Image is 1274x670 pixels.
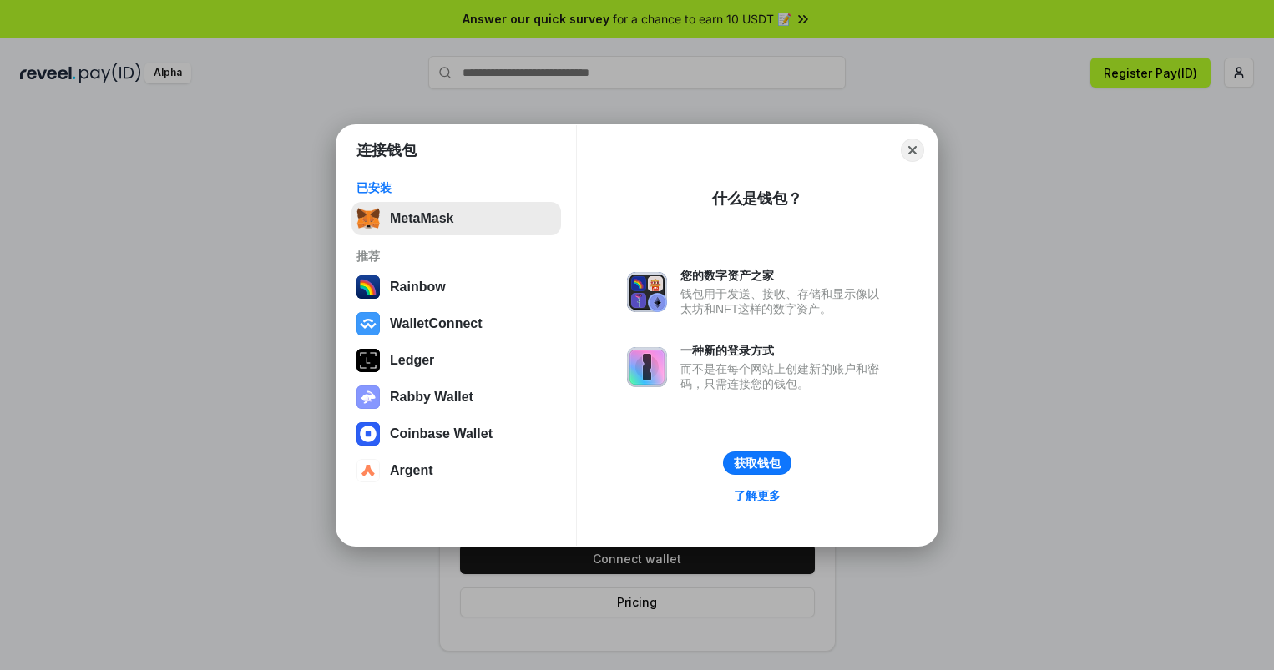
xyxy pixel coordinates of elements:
img: svg+xml,%3Csvg%20width%3D%2228%22%20height%3D%2228%22%20viewBox%3D%220%200%2028%2028%22%20fill%3D... [356,312,380,335]
button: Rainbow [351,270,561,304]
div: 推荐 [356,249,556,264]
div: Rabby Wallet [390,390,473,405]
div: Argent [390,463,433,478]
div: WalletConnect [390,316,483,331]
img: svg+xml,%3Csvg%20xmlns%3D%22http%3A%2F%2Fwww.w3.org%2F2000%2Fsvg%22%20fill%3D%22none%22%20viewBox... [627,347,667,387]
button: Coinbase Wallet [351,417,561,451]
img: svg+xml,%3Csvg%20xmlns%3D%22http%3A%2F%2Fwww.w3.org%2F2000%2Fsvg%22%20width%3D%2228%22%20height%3... [356,349,380,372]
button: Close [901,139,924,162]
div: Rainbow [390,280,446,295]
img: svg+xml,%3Csvg%20width%3D%2228%22%20height%3D%2228%22%20viewBox%3D%220%200%2028%2028%22%20fill%3D... [356,459,380,482]
img: svg+xml,%3Csvg%20fill%3D%22none%22%20height%3D%2233%22%20viewBox%3D%220%200%2035%2033%22%20width%... [356,207,380,230]
div: 一种新的登录方式 [680,343,887,358]
button: Rabby Wallet [351,380,561,414]
div: 什么是钱包？ [712,189,802,209]
div: 获取钱包 [734,456,781,471]
button: WalletConnect [351,307,561,340]
img: svg+xml,%3Csvg%20width%3D%2228%22%20height%3D%2228%22%20viewBox%3D%220%200%2028%2028%22%20fill%3D... [356,422,380,446]
img: svg+xml,%3Csvg%20width%3D%22120%22%20height%3D%22120%22%20viewBox%3D%220%200%20120%20120%22%20fil... [356,275,380,299]
a: 了解更多 [724,485,791,506]
img: svg+xml,%3Csvg%20xmlns%3D%22http%3A%2F%2Fwww.w3.org%2F2000%2Fsvg%22%20fill%3D%22none%22%20viewBox... [356,385,380,409]
button: Ledger [351,344,561,377]
div: 而不是在每个网站上创建新的账户和密码，只需连接您的钱包。 [680,361,887,391]
img: svg+xml,%3Csvg%20xmlns%3D%22http%3A%2F%2Fwww.w3.org%2F2000%2Fsvg%22%20fill%3D%22none%22%20viewBox... [627,272,667,312]
div: 您的数字资产之家 [680,268,887,283]
div: Coinbase Wallet [390,426,493,441]
button: 获取钱包 [723,451,791,475]
div: 了解更多 [734,488,781,503]
button: MetaMask [351,202,561,235]
button: Argent [351,454,561,487]
div: 钱包用于发送、接收、存储和显示像以太坊和NFT这样的数字资产。 [680,286,887,316]
div: MetaMask [390,211,453,226]
div: Ledger [390,353,434,368]
div: 已安装 [356,180,556,195]
h1: 连接钱包 [356,140,417,160]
